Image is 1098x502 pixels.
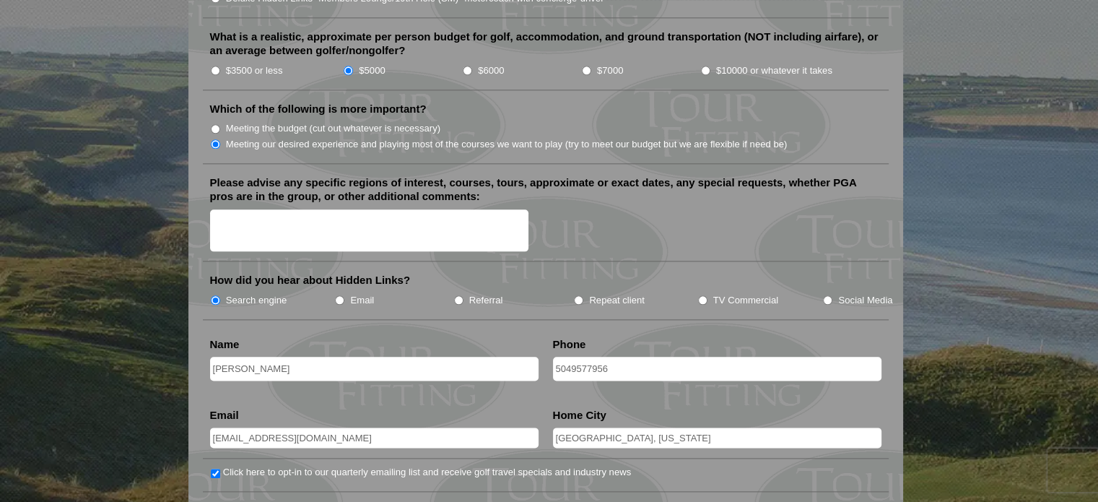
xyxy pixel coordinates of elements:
[553,337,586,352] label: Phone
[838,293,892,308] label: Social Media
[210,176,881,204] label: Please advise any specific regions of interest, courses, tours, approximate or exact dates, any s...
[226,64,283,78] label: $3500 or less
[210,273,411,287] label: How did you hear about Hidden Links?
[210,337,240,352] label: Name
[597,64,623,78] label: $7000
[469,293,503,308] label: Referral
[226,121,440,136] label: Meeting the budget (cut out whatever is necessary)
[478,64,504,78] label: $6000
[716,64,832,78] label: $10000 or whatever it takes
[350,293,374,308] label: Email
[226,293,287,308] label: Search engine
[359,64,385,78] label: $5000
[553,408,606,423] label: Home City
[226,137,788,152] label: Meeting our desired experience and playing most of the courses we want to play (try to meet our b...
[589,293,645,308] label: Repeat client
[223,465,631,480] label: Click here to opt-in to our quarterly emailing list and receive golf travel specials and industry...
[210,30,881,58] label: What is a realistic, approximate per person budget for golf, accommodation, and ground transporta...
[210,102,427,116] label: Which of the following is more important?
[713,293,778,308] label: TV Commercial
[210,408,239,423] label: Email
